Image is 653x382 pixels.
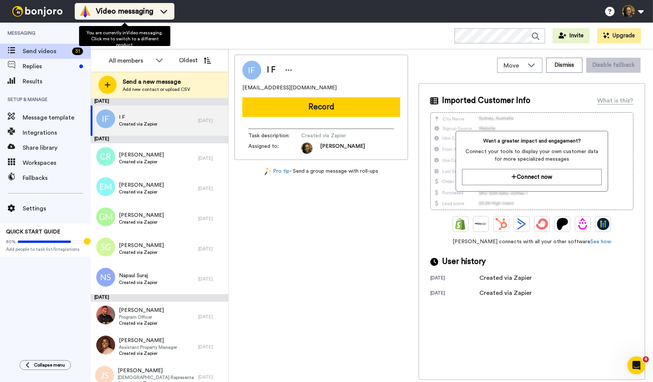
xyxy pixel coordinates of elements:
[96,268,115,287] img: ns.png
[536,218,548,230] img: ConvertKit
[96,6,153,17] span: Video messaging
[198,186,225,192] div: [DATE]
[119,272,157,279] span: Napaul Suraj
[198,118,225,124] div: [DATE]
[462,148,601,163] span: Connect your tools to display your own customer data for more specialized messages
[597,218,609,230] img: GoHighLevel
[198,276,225,282] div: [DATE]
[265,167,290,175] a: Pro tip
[23,113,91,122] span: Message template
[627,356,645,374] iframe: Intercom live chat
[23,47,69,56] span: Send videos
[597,28,641,43] button: Upgrade
[516,218,528,230] img: ActiveCampaign
[109,56,152,65] div: All members
[198,155,225,161] div: [DATE]
[72,48,83,55] div: 31
[91,98,228,106] div: [DATE]
[301,143,313,154] img: ACg8ocJE5Uraz61bcHa36AdWwJTeO_LDPOXCjjSOJ9PocmjUJMRKBvQ=s96-c
[96,238,115,256] img: sg.png
[23,204,91,213] span: Settings
[198,216,225,222] div: [DATE]
[84,238,91,245] div: Tooltip anchor
[198,246,225,252] div: [DATE]
[119,249,164,255] span: Created via Zapier
[597,96,633,105] div: What is this?
[23,143,91,152] span: Share library
[119,151,164,159] span: [PERSON_NAME]
[504,61,524,70] span: Move
[96,147,115,166] img: cr.png
[96,305,115,324] img: 539b7a4f-2754-4fdb-9347-5f218efb659e.jpg
[23,158,91,167] span: Workspaces
[198,344,225,350] div: [DATE]
[643,356,649,362] span: 4
[430,275,479,282] div: [DATE]
[586,58,641,73] button: Disable fallback
[119,242,164,249] span: [PERSON_NAME]
[6,229,60,235] span: QUICK START GUIDE
[119,307,164,314] span: [PERSON_NAME]
[577,218,589,230] img: Drip
[9,6,66,17] img: bj-logo-header-white.svg
[119,114,157,121] span: I F
[556,218,568,230] img: Patreon
[119,344,177,350] span: Assistant Property Manager
[34,362,65,368] span: Collapse menu
[248,143,301,154] span: Assigned to:
[442,256,486,267] span: User history
[20,360,71,370] button: Collapse menu
[242,84,337,92] span: [EMAIL_ADDRESS][DOMAIN_NAME]
[234,167,408,175] div: - Send a group message with roll-ups
[86,31,163,47] span: You are currently in Video messaging . Click me to switch to a different product.
[495,218,507,230] img: Hubspot
[96,177,115,196] img: em.png
[119,159,164,165] span: Created via Zapier
[79,5,91,17] img: vm-color.svg
[91,136,228,143] div: [DATE]
[96,109,115,128] img: if.png
[119,350,177,356] span: Created via Zapier
[475,218,487,230] img: Ontraport
[479,288,532,298] div: Created via Zapier
[6,246,85,252] span: Add people to task list/Integrations
[248,132,301,140] span: Task description :
[118,367,194,374] span: [PERSON_NAME]
[119,320,164,326] span: Created via Zapier
[119,121,157,127] span: Created via Zapier
[23,128,91,137] span: Integrations
[546,58,582,73] button: Dismiss
[119,212,164,219] span: [PERSON_NAME]
[119,181,164,189] span: [PERSON_NAME]
[23,62,76,71] span: Replies
[119,279,157,285] span: Created via Zapier
[23,173,91,183] span: Fallbacks
[553,28,590,43] button: Invite
[301,132,373,140] span: Created via Zapier
[91,294,228,302] div: [DATE]
[173,53,217,68] button: Oldest
[123,86,190,92] span: Add new contact or upload CSV
[462,137,601,145] span: Want a greater impact and engagement?
[96,207,115,226] img: gm.png
[96,336,115,354] img: a6b53d04-b45c-439f-8e50-27356a4f6f66.jpg
[320,143,365,154] span: [PERSON_NAME]
[265,167,271,175] img: magic-wand.svg
[442,95,530,106] span: Imported Customer Info
[6,239,16,245] span: 80%
[462,169,601,185] button: Connect now
[119,219,164,225] span: Created via Zapier
[454,218,467,230] img: Shopify
[123,77,190,86] span: Send a new message
[119,189,164,195] span: Created via Zapier
[118,374,194,380] span: [DEMOGRAPHIC_DATA] Representative for [US_STATE]'s 8th Congressional District
[430,290,479,298] div: [DATE]
[198,314,225,320] div: [DATE]
[119,337,177,344] span: [PERSON_NAME]
[23,77,91,86] span: Results
[430,238,633,245] span: [PERSON_NAME] connects with all your other software
[590,239,611,244] a: See how
[198,374,225,380] div: [DATE]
